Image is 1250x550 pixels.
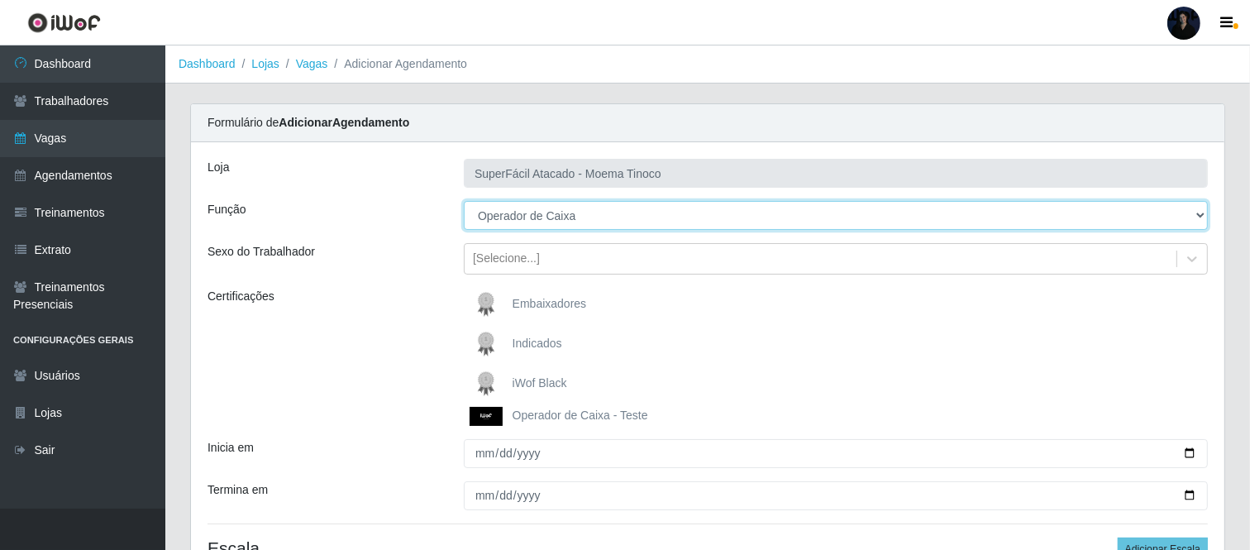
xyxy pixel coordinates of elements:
img: CoreUI Logo [27,12,101,33]
nav: breadcrumb [165,45,1250,84]
span: Operador de Caixa - Teste [513,409,648,422]
li: Adicionar Agendamento [327,55,467,73]
strong: Adicionar Agendamento [279,116,409,129]
label: Sexo do Trabalhador [208,243,315,261]
img: Operador de Caixa - Teste [470,407,509,426]
span: Indicados [513,337,562,350]
img: Embaixadores [470,288,509,321]
input: 00/00/0000 [464,481,1208,510]
label: Termina em [208,481,268,499]
div: Formulário de [191,104,1224,142]
label: Loja [208,159,229,176]
a: Vagas [296,57,328,70]
img: Indicados [470,328,509,361]
div: [Selecione...] [473,251,540,268]
img: iWof Black [470,367,509,400]
input: 00/00/0000 [464,439,1208,468]
a: Dashboard [179,57,236,70]
label: Inicia em [208,439,254,457]
label: Função [208,201,246,218]
a: Lojas [251,57,279,70]
span: iWof Black [513,376,567,390]
label: Certificações [208,288,274,305]
span: Embaixadores [513,297,587,310]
